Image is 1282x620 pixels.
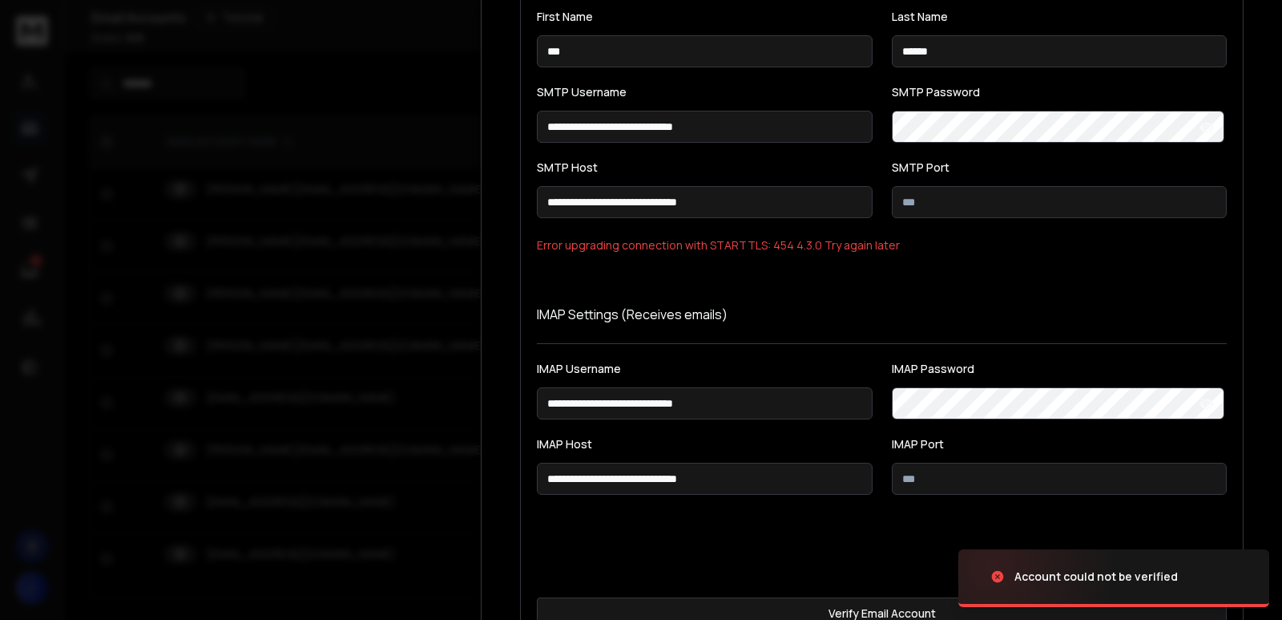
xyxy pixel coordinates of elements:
[892,162,1228,173] label: SMTP Port
[958,533,1119,620] img: image
[892,11,1228,22] label: Last Name
[537,439,873,450] label: IMAP Host
[1014,569,1178,585] div: Account could not be verified
[537,162,873,173] label: SMTP Host
[537,11,873,22] label: First Name
[892,87,1228,98] label: SMTP Password
[537,305,1227,324] p: IMAP Settings (Receives emails)
[537,363,873,375] label: IMAP Username
[892,439,1228,450] label: IMAP Port
[537,87,873,98] label: SMTP Username
[892,363,1228,375] label: IMAP Password
[537,237,1227,253] span: Error upgrading connection with STARTTLS: 454 4.3.0 Try again later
